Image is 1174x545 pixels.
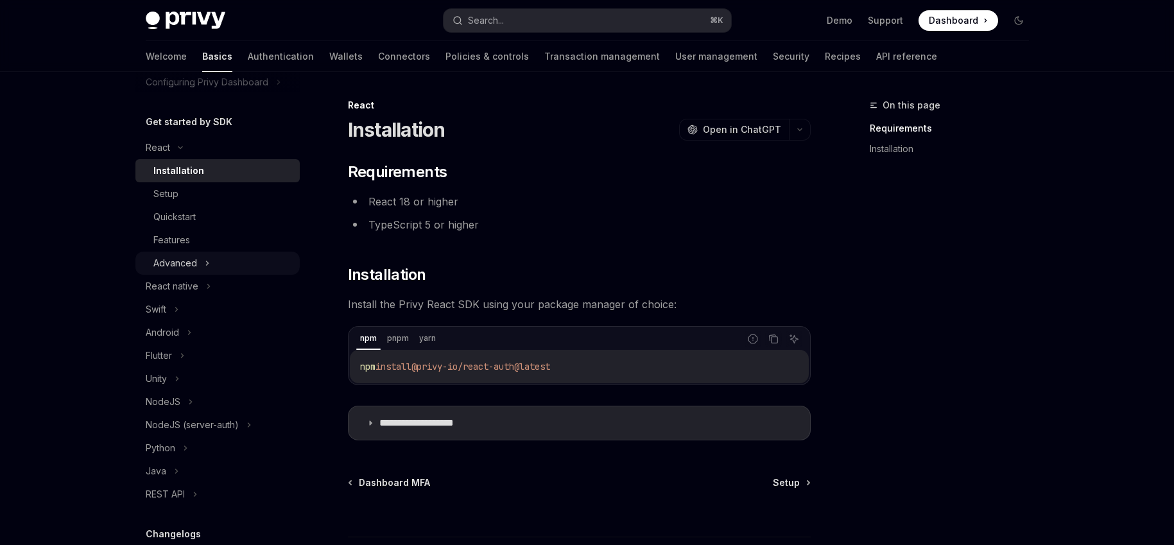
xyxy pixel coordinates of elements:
span: npm [360,361,376,372]
button: Search...⌘K [444,9,731,32]
div: Advanced [153,255,197,271]
a: Features [135,229,300,252]
div: React [146,140,170,155]
span: Install the Privy React SDK using your package manager of choice: [348,295,811,313]
a: Support [868,14,903,27]
div: pnpm [383,331,413,346]
li: TypeScript 5 or higher [348,216,811,234]
div: Quickstart [153,209,196,225]
a: Policies & controls [445,41,529,72]
a: Transaction management [544,41,660,72]
img: dark logo [146,12,225,30]
h1: Installation [348,118,445,141]
a: User management [675,41,757,72]
a: Connectors [378,41,430,72]
a: Welcome [146,41,187,72]
a: Installation [135,159,300,182]
a: Requirements [870,118,1039,139]
button: Report incorrect code [745,331,761,347]
button: Toggle dark mode [1008,10,1029,31]
span: @privy-io/react-auth@latest [411,361,550,372]
button: Python [135,437,300,460]
div: React [348,99,811,112]
button: Android [135,321,300,344]
a: Demo [827,14,852,27]
div: Swift [146,302,166,317]
button: Swift [135,298,300,321]
div: Search... [468,13,504,28]
div: Features [153,232,190,248]
li: React 18 or higher [348,193,811,211]
a: Recipes [825,41,861,72]
button: React [135,136,300,159]
button: NodeJS (server-auth) [135,413,300,437]
button: React native [135,275,300,298]
div: Setup [153,186,178,202]
a: Setup [135,182,300,205]
div: Android [146,325,179,340]
a: API reference [876,41,937,72]
div: Python [146,440,175,456]
a: Wallets [329,41,363,72]
div: npm [356,331,381,346]
div: yarn [415,331,440,346]
a: Setup [773,476,809,489]
span: Dashboard [929,14,978,27]
button: Advanced [135,252,300,275]
span: install [376,361,411,372]
button: Unity [135,367,300,390]
a: Quickstart [135,205,300,229]
div: React native [146,279,198,294]
button: Open in ChatGPT [679,119,789,141]
h5: Changelogs [146,526,201,542]
span: Open in ChatGPT [703,123,781,136]
a: Dashboard [919,10,998,31]
span: On this page [883,98,940,113]
span: Installation [348,264,426,285]
a: Security [773,41,809,72]
div: Installation [153,163,204,178]
span: Setup [773,476,800,489]
div: NodeJS [146,394,180,410]
div: NodeJS (server-auth) [146,417,239,433]
div: Java [146,463,166,479]
span: ⌘ K [710,15,723,26]
button: REST API [135,483,300,506]
span: Requirements [348,162,447,182]
button: Copy the contents from the code block [765,331,782,347]
a: Dashboard MFA [349,476,430,489]
button: NodeJS [135,390,300,413]
a: Installation [870,139,1039,159]
div: Flutter [146,348,172,363]
button: Ask AI [786,331,802,347]
button: Flutter [135,344,300,367]
a: Basics [202,41,232,72]
div: Unity [146,371,167,386]
button: Java [135,460,300,483]
a: Authentication [248,41,314,72]
span: Dashboard MFA [359,476,430,489]
div: REST API [146,487,185,502]
h5: Get started by SDK [146,114,232,130]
